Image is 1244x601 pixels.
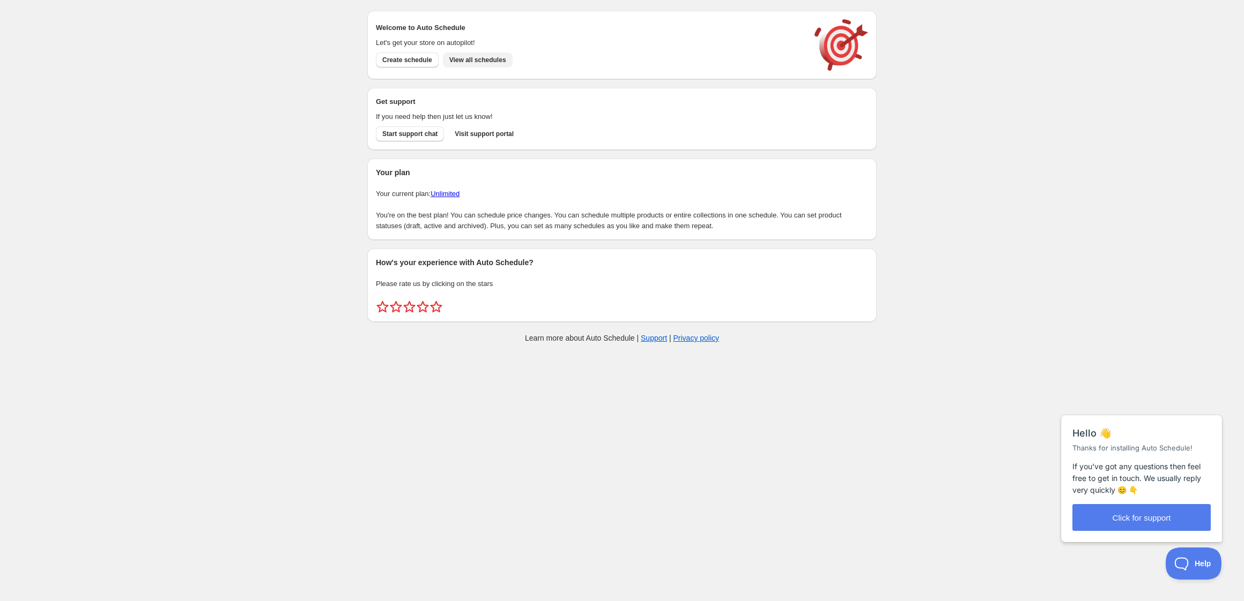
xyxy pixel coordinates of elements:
[376,279,868,289] p: Please rate us by clicking on the stars
[376,189,868,199] p: Your current plan:
[376,210,868,231] p: You're on the best plan! You can schedule price changes. You can schedule multiple products or en...
[376,111,804,122] p: If you need help then just let us know!
[382,56,432,64] span: Create schedule
[448,126,520,141] a: Visit support portal
[376,257,868,268] h2: How's your experience with Auto Schedule?
[376,52,439,67] button: Create schedule
[1166,547,1223,580] iframe: Help Scout Beacon - Open
[376,126,444,141] a: Start support chat
[376,96,804,107] h2: Get support
[455,130,514,138] span: Visit support portal
[443,52,513,67] button: View all schedules
[673,334,720,342] a: Privacy policy
[641,334,667,342] a: Support
[382,130,438,138] span: Start support chat
[376,22,804,33] h2: Welcome to Auto Schedule
[376,37,804,48] p: Let's get your store on autopilot!
[376,167,868,178] h2: Your plan
[1056,388,1228,547] iframe: Help Scout Beacon - Messages and Notifications
[431,190,460,198] a: Unlimited
[525,333,719,343] p: Learn more about Auto Schedule | |
[449,56,506,64] span: View all schedules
